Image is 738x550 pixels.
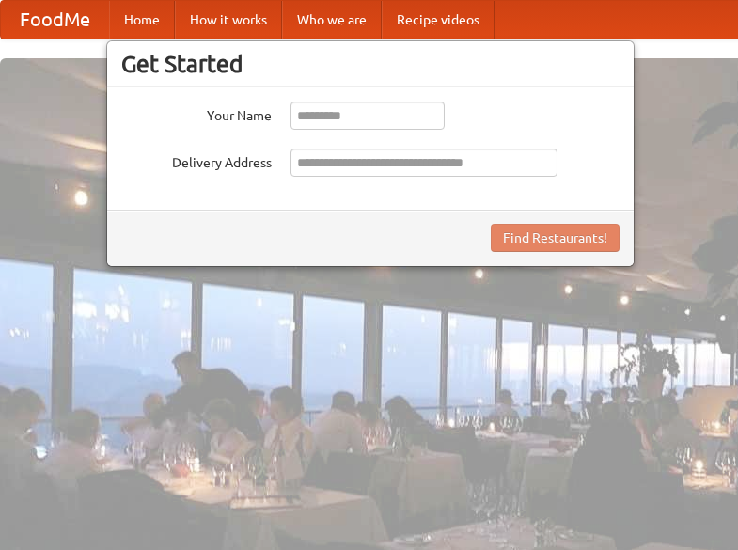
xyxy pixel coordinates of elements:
[282,1,382,39] a: Who we are
[382,1,495,39] a: Recipe videos
[109,1,175,39] a: Home
[491,224,620,252] button: Find Restaurants!
[121,149,272,172] label: Delivery Address
[121,102,272,125] label: Your Name
[121,50,620,78] h3: Get Started
[175,1,282,39] a: How it works
[1,1,109,39] a: FoodMe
